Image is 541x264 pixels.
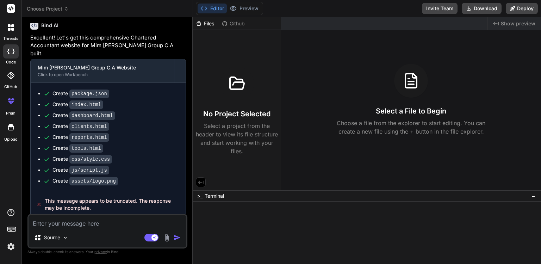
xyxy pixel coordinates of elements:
h3: Select a File to Begin [376,106,446,116]
code: dashboard.html [69,111,115,120]
label: threads [3,36,18,42]
div: Create [52,145,103,152]
label: prem [6,110,15,116]
span: This message appears to be truncated. The response may be incomplete. [45,197,180,211]
code: js/script.js [69,166,109,174]
span: Terminal [205,192,224,199]
button: − [530,190,537,202]
label: code [6,59,16,65]
div: Create [52,112,115,119]
div: Github [219,20,248,27]
p: Choose a file from the explorer to start editing. You can create a new file using the + button in... [332,119,490,136]
span: − [531,192,535,199]
label: Upload [4,136,18,142]
img: settings [5,241,17,253]
button: Editor [198,4,227,13]
div: Create [52,101,103,108]
button: Preview [227,4,261,13]
div: Create [52,166,109,174]
img: Pick Models [62,235,68,241]
div: Create [52,134,109,141]
img: attachment [163,234,171,242]
div: Click to open Workbench [38,72,167,78]
code: package.json [69,90,109,98]
button: Invite Team [422,3,458,14]
div: Create [52,177,118,185]
div: Create [52,155,112,163]
h3: No Project Selected [203,109,270,119]
code: assets/logo.png [69,177,118,185]
button: Mim [PERSON_NAME] Group C.A WebsiteClick to open Workbench [31,59,174,82]
code: clients.html [69,122,109,131]
code: css/style.css [69,155,112,164]
p: Excellent! Let's get this comprehensive Chartered Accountant website for Mim [PERSON_NAME] Group ... [30,34,186,58]
div: Create [52,123,109,130]
span: Show preview [501,20,535,27]
button: Deploy [506,3,538,14]
label: GitHub [4,84,17,90]
h6: Bind AI [41,22,58,29]
div: Files [193,20,219,27]
span: >_ [197,192,203,199]
button: Download [462,3,502,14]
p: Select a project from the header to view its file structure and start working with your files. [196,122,278,155]
code: tools.html [69,144,103,153]
span: Choose Project [27,5,69,12]
img: icon [174,234,181,241]
p: Always double-check its answers. Your in Bind [27,248,187,255]
span: privacy [94,250,107,254]
code: reports.html [69,133,109,142]
div: Mim [PERSON_NAME] Group C.A Website [38,64,167,71]
code: index.html [69,100,103,109]
div: Create [52,90,109,97]
p: Source [44,234,60,241]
